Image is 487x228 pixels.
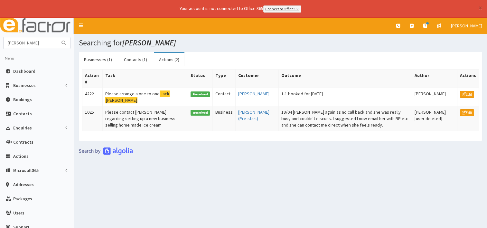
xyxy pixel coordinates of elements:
[412,106,457,131] td: [PERSON_NAME] [user deleted]
[13,139,33,145] span: Contracts
[460,91,474,98] a: Edit
[13,167,39,173] span: Microsoft365
[79,53,117,66] a: Businesses (1)
[213,88,236,106] td: Contact
[278,88,412,106] td: 1-1 booked for [DATE]
[79,39,482,47] h1: Searching for
[119,53,152,66] a: Contacts (1)
[238,109,269,121] a: [PERSON_NAME] (Pre-start)
[191,91,210,97] span: Resolved
[103,106,188,131] td: Please contact [PERSON_NAME] regarding setting up a new business selling home made ice cream
[82,69,103,88] th: Action #
[446,18,487,34] a: [PERSON_NAME]
[79,147,133,155] img: search-by-algolia-light-background.png
[13,68,35,74] span: Dashboard
[238,91,269,97] a: [PERSON_NAME]
[13,182,34,187] span: Addresses
[52,5,429,13] div: Your account is not connected to Office 365
[278,69,412,88] th: Outcome
[13,97,32,102] span: Bookings
[82,106,103,131] td: 1025
[160,90,170,97] mark: Jack
[13,125,32,131] span: Enquiries
[191,110,210,116] span: Resolved
[451,23,482,29] span: [PERSON_NAME]
[13,196,32,202] span: Packages
[103,88,188,106] td: Please arrange a one to one
[82,88,103,106] td: 4222
[460,109,474,116] a: Edit
[13,210,24,216] span: Users
[412,69,457,88] th: Author
[213,69,236,88] th: Type
[479,5,482,11] button: ×
[457,69,479,88] th: Actions
[13,153,29,159] span: Actions
[278,106,412,131] td: 19/04 [PERSON_NAME] again as no call back and she was really busy and couldn't discuss. I suggest...
[13,111,32,117] span: Contacts
[103,69,188,88] th: Task
[412,88,457,106] td: [PERSON_NAME]
[13,82,36,88] span: Businesses
[188,69,213,88] th: Status
[154,53,184,66] a: Actions (2)
[122,38,176,48] i: [PERSON_NAME]
[213,106,236,131] td: Business
[263,5,301,13] a: Connect to Office365
[105,97,137,104] mark: [PERSON_NAME]
[236,69,279,88] th: Customer
[4,37,58,49] input: Search...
